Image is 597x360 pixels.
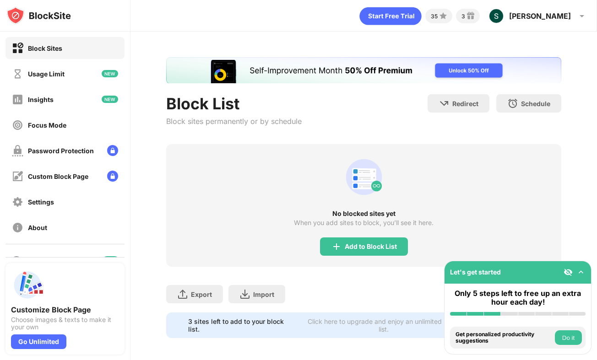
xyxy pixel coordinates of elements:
img: new-icon.svg [102,70,118,77]
div: 35 [431,13,438,20]
button: Do it [555,330,582,345]
div: 3 [461,13,465,20]
div: Focus Mode [28,121,66,129]
img: omni-setup-toggle.svg [576,268,586,277]
div: [PERSON_NAME] [509,11,571,21]
div: Only 5 steps left to free up an extra hour each day! [450,289,586,306]
div: About [28,224,47,231]
div: Export [191,290,212,298]
img: points-small.svg [438,11,449,21]
img: reward-small.svg [465,11,476,21]
div: Schedule [521,100,550,107]
div: Let's get started [450,268,501,276]
img: push-custom-page.svg [11,269,44,301]
img: ACg8ocIs2rcquMZvZiXc-p6HX1Yr3l1udH5ZkcultQzaByqx5wKgCw=s96-c [489,9,504,23]
div: Password Protection [28,147,94,155]
img: eye-not-visible.svg [564,268,573,277]
div: Go Unlimited [11,334,66,349]
div: Click here to upgrade and enjoy an unlimited block list. [302,317,466,333]
img: lock-menu.svg [107,171,118,182]
div: Usage Limit [28,70,65,78]
div: Redirect [452,100,478,107]
div: Settings [28,198,54,206]
img: logo-blocksite.svg [6,6,71,25]
div: animation [359,7,422,25]
img: time-usage-off.svg [12,68,23,80]
img: blocking-icon.svg [11,255,22,266]
div: 3 sites left to add to your block list. [188,317,297,333]
img: new-icon.svg [102,96,118,103]
iframe: Banner [166,57,561,83]
img: password-protection-off.svg [12,145,23,156]
div: animation [342,155,386,199]
img: about-off.svg [12,222,23,233]
div: Customize Block Page [11,305,119,314]
div: Add to Block List [345,243,397,250]
div: Block sites permanently or by schedule [166,117,302,126]
img: insights-off.svg [12,94,23,105]
div: Block Sites [28,44,62,52]
div: Custom Block Page [28,172,88,180]
div: Import [253,290,274,298]
img: focus-off.svg [12,119,23,131]
div: Insights [28,96,54,103]
div: Get personalized productivity suggestions [456,331,553,344]
div: Block List [166,94,302,113]
img: block-on.svg [12,43,23,54]
div: Choose images & texts to make it your own [11,316,119,331]
img: customize-block-page-off.svg [12,171,23,182]
img: settings-off.svg [12,196,23,208]
div: No blocked sites yet [166,210,561,217]
div: When you add sites to block, you’ll see it here. [294,219,434,226]
img: lock-menu.svg [107,145,118,156]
